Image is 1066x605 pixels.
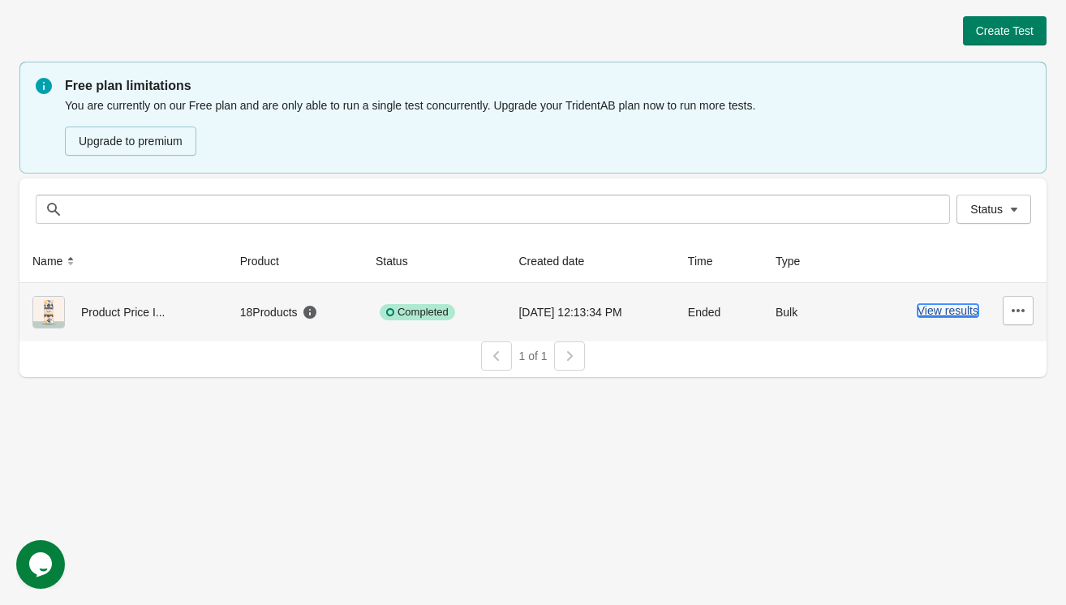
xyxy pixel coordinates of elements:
button: Type [769,247,823,276]
div: Completed [380,304,455,320]
div: Ended [688,296,750,328]
button: Create Test [963,16,1047,45]
button: Upgrade to premium [65,127,196,156]
button: Name [26,247,85,276]
button: Time [681,247,736,276]
button: Created date [512,247,607,276]
button: Status [956,195,1031,224]
iframe: chat widget [16,540,68,589]
button: Product [234,247,302,276]
button: View results [918,304,978,317]
div: 18 Products [240,304,318,320]
p: Free plan limitations [65,76,1030,96]
span: Create Test [976,24,1034,37]
div: Bulk [776,296,837,328]
div: [DATE] 12:13:34 PM [518,296,661,328]
button: Status [369,247,431,276]
span: Product Price I... [81,306,165,319]
div: You are currently on our Free plan and are only able to run a single test concurrently. Upgrade y... [65,96,1030,157]
span: 1 of 1 [518,350,547,363]
span: Status [970,203,1003,216]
